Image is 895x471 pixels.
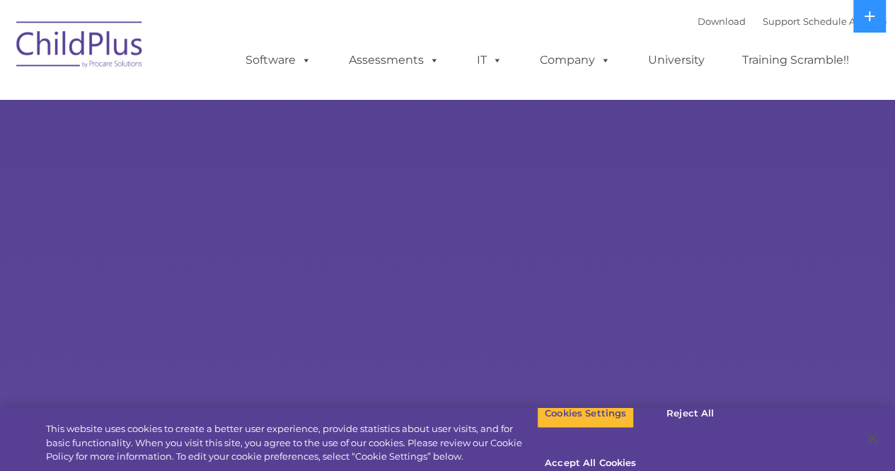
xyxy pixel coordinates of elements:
[857,423,888,454] button: Close
[537,399,634,429] button: Cookies Settings
[698,16,746,27] a: Download
[9,11,151,82] img: ChildPlus by Procare Solutions
[803,16,887,27] a: Schedule A Demo
[526,46,625,74] a: Company
[231,46,325,74] a: Software
[728,46,863,74] a: Training Scramble!!
[463,46,516,74] a: IT
[634,46,719,74] a: University
[335,46,454,74] a: Assessments
[646,399,734,429] button: Reject All
[46,422,537,464] div: This website uses cookies to create a better user experience, provide statistics about user visit...
[698,16,887,27] font: |
[763,16,800,27] a: Support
